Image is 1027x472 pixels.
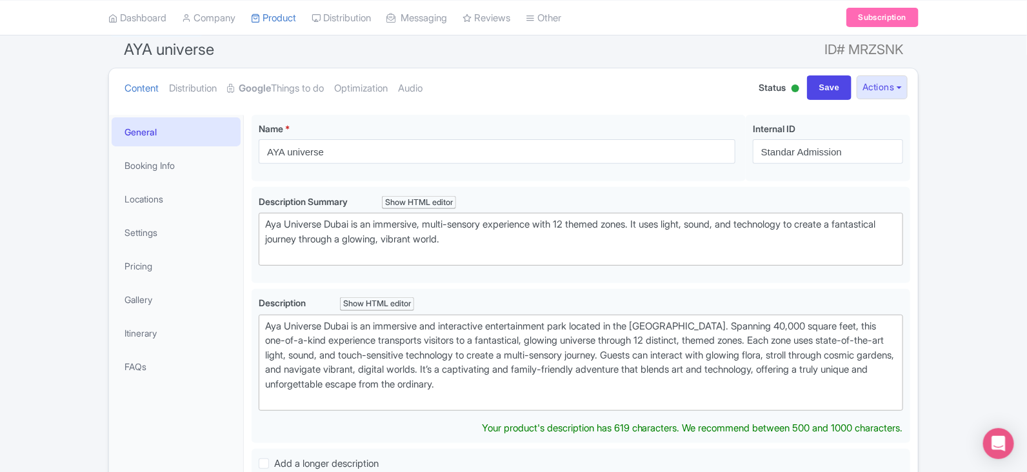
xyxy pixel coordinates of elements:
[753,123,795,134] span: Internal ID
[259,297,308,308] span: Description
[239,81,271,96] strong: Google
[112,352,241,381] a: FAQs
[112,218,241,247] a: Settings
[983,428,1014,459] div: Open Intercom Messenger
[265,217,897,261] div: Aya Universe Dubai is an immersive, multi-sensory experience with 12 themed zones. It uses light,...
[274,457,379,469] span: Add a longer description
[846,8,919,27] a: Subscription
[227,68,324,109] a: GoogleThings to do
[259,196,350,207] span: Description Summary
[125,68,159,109] a: Content
[112,319,241,348] a: Itinerary
[857,75,908,99] button: Actions
[334,68,388,109] a: Optimization
[112,151,241,180] a: Booking Info
[398,68,423,109] a: Audio
[482,421,903,436] div: Your product's description has 619 characters. We recommend between 500 and 1000 characters.
[807,75,852,100] input: Save
[169,68,217,109] a: Distribution
[340,297,414,311] div: Show HTML editor
[789,79,802,99] div: Active
[112,117,241,146] a: General
[759,81,786,94] span: Status
[112,285,241,314] a: Gallery
[112,184,241,213] a: Locations
[265,319,897,406] div: Aya Universe Dubai is an immersive and interactive entertainment park located in the [GEOGRAPHIC_...
[124,40,214,59] span: AYA universe
[112,251,241,280] a: Pricing
[824,37,903,63] span: ID# MRZSNK
[382,196,456,210] div: Show HTML editor
[259,123,283,134] span: Name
